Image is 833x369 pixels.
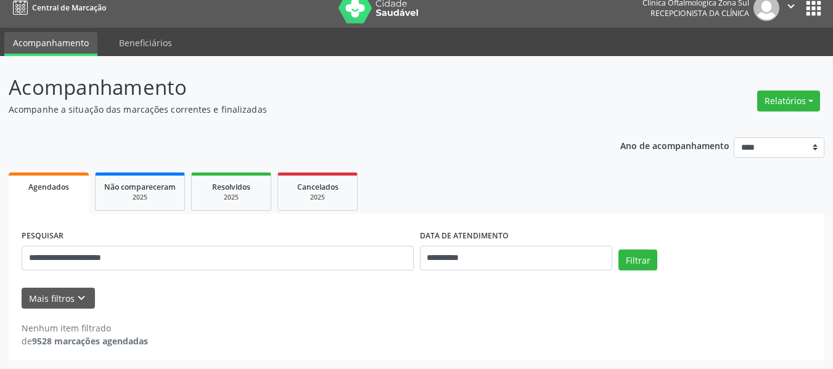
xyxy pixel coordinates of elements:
span: Resolvidos [212,182,250,192]
span: Não compareceram [104,182,176,192]
strong: 9528 marcações agendadas [32,335,148,347]
p: Ano de acompanhamento [620,137,729,153]
button: Filtrar [618,249,657,270]
p: Acompanhamento [9,72,580,103]
label: DATA DE ATENDIMENTO [420,227,509,246]
button: Mais filtroskeyboard_arrow_down [22,288,95,309]
button: Relatórios [757,91,820,112]
div: 2025 [287,193,348,202]
i: keyboard_arrow_down [75,291,88,305]
span: Cancelados [297,182,339,192]
a: Acompanhamento [4,32,97,56]
span: Agendados [28,182,69,192]
div: Nenhum item filtrado [22,322,148,335]
span: Central de Marcação [32,2,106,13]
a: Beneficiários [110,32,181,54]
p: Acompanhe a situação das marcações correntes e finalizadas [9,103,580,116]
label: PESQUISAR [22,227,64,246]
span: Recepcionista da clínica [650,8,749,18]
div: 2025 [104,193,176,202]
div: de [22,335,148,347]
div: 2025 [200,193,262,202]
